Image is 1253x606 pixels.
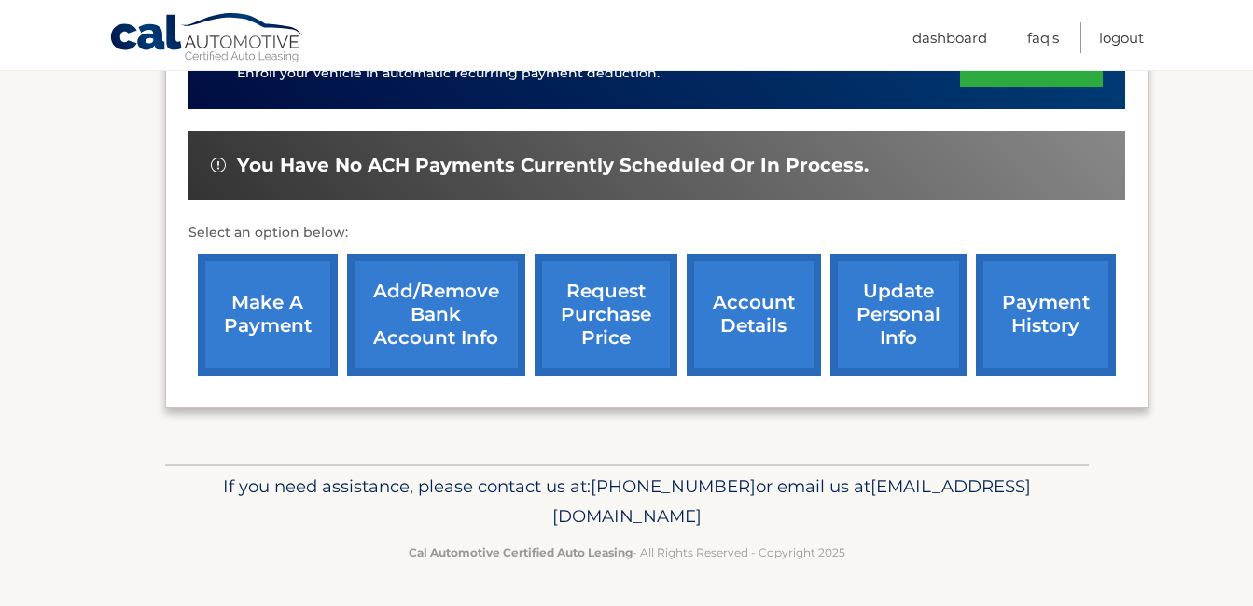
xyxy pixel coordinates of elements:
a: Logout [1099,22,1144,53]
a: make a payment [198,254,338,376]
p: Select an option below: [188,222,1125,244]
span: You have no ACH payments currently scheduled or in process. [237,154,869,177]
p: Enroll your vehicle in automatic recurring payment deduction. [237,63,961,84]
a: Dashboard [912,22,987,53]
a: Cal Automotive [109,12,305,66]
strong: Cal Automotive Certified Auto Leasing [409,545,633,559]
span: [PHONE_NUMBER] [591,475,756,497]
img: alert-white.svg [211,158,226,172]
a: FAQ's [1027,22,1059,53]
a: update personal info [830,254,967,376]
p: If you need assistance, please contact us at: or email us at [177,472,1077,531]
a: request purchase price [535,254,677,376]
a: account details [687,254,821,376]
a: Add/Remove bank account info [347,254,525,376]
p: - All Rights Reserved - Copyright 2025 [177,543,1077,562]
a: payment history [976,254,1116,376]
